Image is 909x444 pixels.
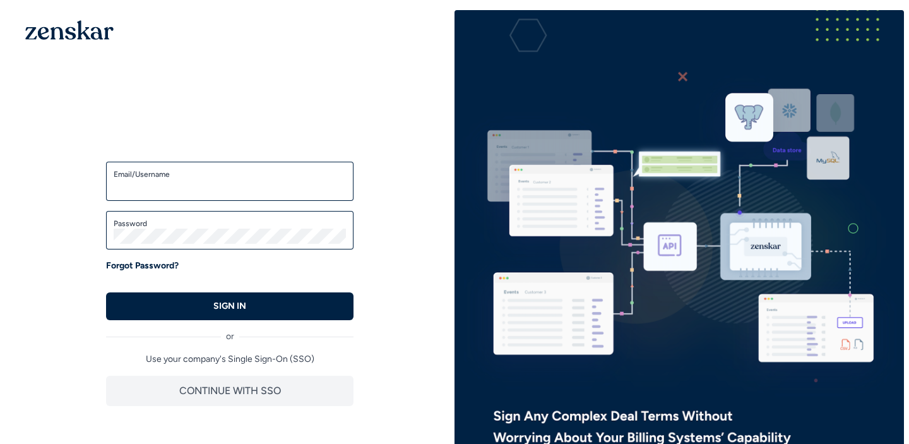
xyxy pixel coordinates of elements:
button: SIGN IN [106,292,353,320]
div: or [106,320,353,343]
p: Use your company's Single Sign-On (SSO) [106,353,353,366]
p: SIGN IN [213,300,246,313]
img: 1OGAJ2xQqyY4LXKgY66KYq0eOWRCkrZdAb3gUhuVAqdWPZE9SRJmCz+oDMSn4zDLXe31Ii730ItAGKgCKgCCgCikA4Av8PJUP... [25,20,114,40]
label: Email/Username [114,169,346,179]
button: CONTINUE WITH SSO [106,376,353,406]
a: Forgot Password? [106,260,179,272]
label: Password [114,219,346,229]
